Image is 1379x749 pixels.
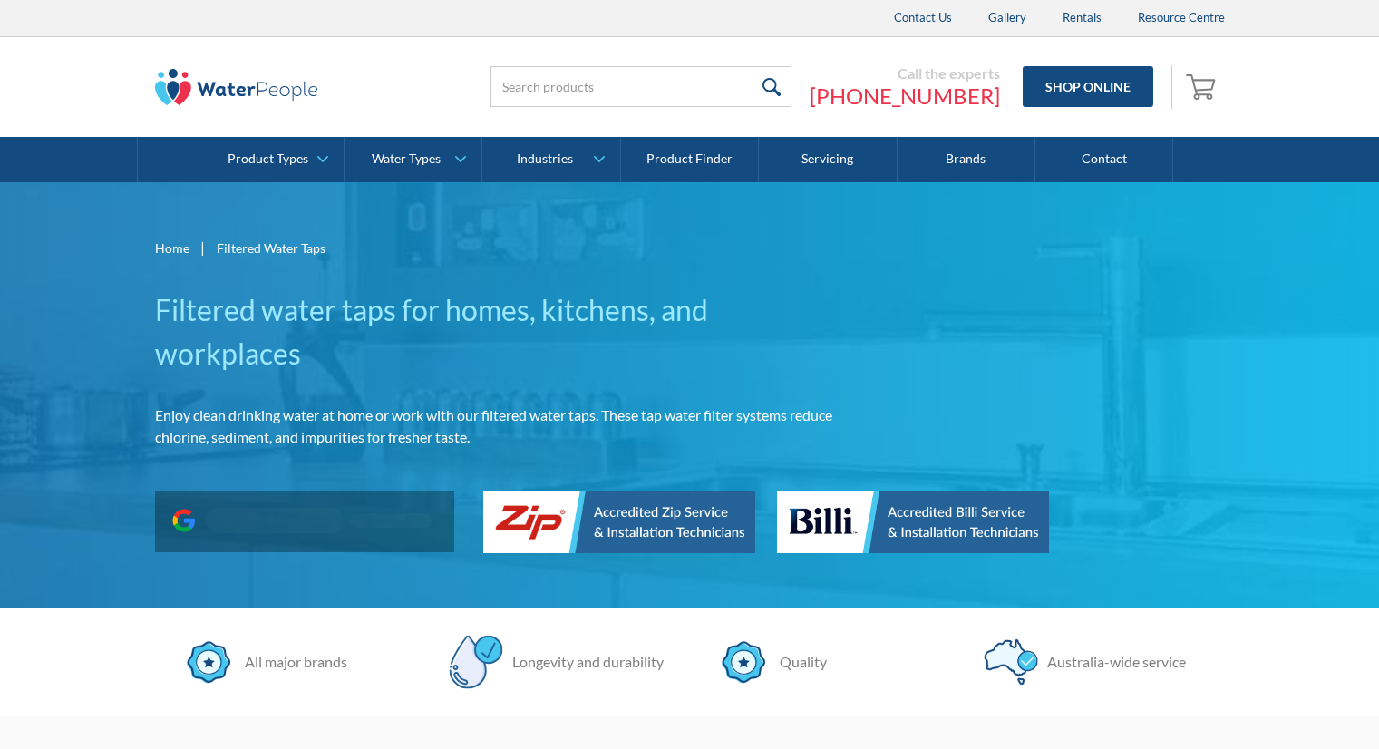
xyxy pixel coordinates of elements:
a: Product Types [207,137,344,182]
a: Water Types [345,137,481,182]
div: Longevity and durability [503,651,664,673]
div: All major brands [236,651,347,673]
div: Quality [771,651,827,673]
a: Product Finder [621,137,759,182]
div: Australia-wide service [1038,651,1186,673]
a: Contact [1035,137,1173,182]
a: Servicing [759,137,897,182]
a: [PHONE_NUMBER] [810,83,1000,110]
div: Call the experts [810,64,1000,83]
a: Open empty cart [1181,65,1225,109]
img: The Water People [155,69,318,105]
div: Water Types [372,151,441,167]
a: Shop Online [1023,66,1153,107]
p: Enjoy clean drinking water at home or work with our filtered water taps. These tap water filter s... [155,404,851,448]
img: shopping cart [1186,72,1220,101]
input: Search products [490,66,791,107]
h1: Filtered water taps for homes, kitchens, and workplaces [155,288,851,375]
a: Brands [898,137,1035,182]
a: Industries [482,137,619,182]
a: Home [155,238,189,258]
div: Product Types [228,151,308,167]
div: Filtered Water Taps [217,238,325,258]
div: Industries [517,151,573,167]
div: | [199,237,208,258]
